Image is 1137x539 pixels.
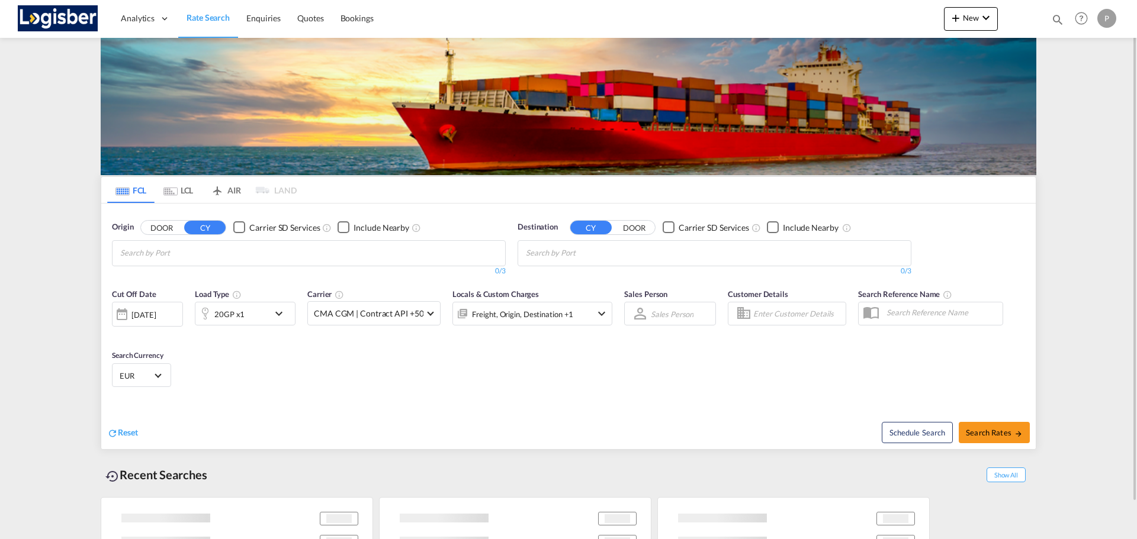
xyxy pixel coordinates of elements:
[118,427,138,437] span: Reset
[120,244,233,263] input: Chips input.
[570,221,612,234] button: CY
[624,289,667,299] span: Sales Person
[272,306,292,321] md-icon: icon-chevron-down
[232,290,242,299] md-icon: icon-information-outline
[1014,430,1023,438] md-icon: icon-arrow-right
[131,309,156,320] div: [DATE]
[101,204,1036,449] div: OriginDOOR CY Checkbox No InkUnchecked: Search for CY (Container Yard) services for all selected ...
[966,428,1023,437] span: Search Rates
[214,306,245,322] div: 20GP x1
[314,308,423,319] span: CMA CGM | Contract API +50
[141,221,182,234] button: DOOR
[614,221,655,234] button: DOOR
[322,223,332,233] md-icon: Unchecked: Search for CY (Container Yard) services for all selected carriers.Checked : Search for...
[452,289,539,299] span: Locals & Custom Charges
[1097,9,1116,28] div: P
[949,11,963,25] md-icon: icon-plus 400-fg
[524,241,643,263] md-chips-wrap: Chips container with autocompletion. Enter the text area, type text to search, and then use the u...
[184,221,226,234] button: CY
[120,370,153,381] span: EUR
[118,367,165,384] md-select: Select Currency: € EUREuro
[979,11,993,25] md-icon: icon-chevron-down
[1071,8,1097,30] div: Help
[195,302,296,325] div: 20GP x1icon-chevron-down
[338,221,409,234] md-checkbox: Checkbox No Ink
[1051,13,1064,26] md-icon: icon-magnify
[107,428,118,438] md-icon: icon-refresh
[297,13,323,23] span: Quotes
[842,223,852,233] md-icon: Unchecked: Ignores neighbouring ports when fetching rates.Checked : Includes neighbouring ports w...
[987,467,1026,482] span: Show All
[783,222,839,234] div: Include Nearby
[663,221,749,234] md-checkbox: Checkbox No Ink
[412,223,421,233] md-icon: Unchecked: Ignores neighbouring ports when fetching rates.Checked : Includes neighbouring ports w...
[118,241,237,263] md-chips-wrap: Chips container with autocompletion. Enter the text area, type text to search, and then use the u...
[518,266,911,276] div: 0/3
[595,306,609,321] md-icon: icon-chevron-down
[249,222,320,234] div: Carrier SD Services
[105,469,120,483] md-icon: icon-backup-restore
[246,13,281,23] span: Enquiries
[112,221,133,233] span: Origin
[121,12,155,24] span: Analytics
[101,38,1036,175] img: LCL+%26+FCL+BACKGROUND.png
[1071,8,1091,28] span: Help
[679,222,749,234] div: Carrier SD Services
[949,13,993,22] span: New
[354,222,409,234] div: Include Nearby
[195,289,242,299] span: Load Type
[112,266,506,276] div: 0/3
[882,422,953,443] button: Note: By default Schedule search will only considerorigin ports, destination ports and cut off da...
[233,221,320,234] md-checkbox: Checkbox No Ink
[751,223,761,233] md-icon: Unchecked: Search for CY (Container Yard) services for all selected carriers.Checked : Search for...
[307,289,344,299] span: Carrier
[944,7,998,31] button: icon-plus 400-fgNewicon-chevron-down
[202,177,249,203] md-tab-item: AIR
[187,12,230,22] span: Rate Search
[107,177,297,203] md-pagination-wrapper: Use the left and right arrow keys to navigate between tabs
[210,183,224,192] md-icon: icon-airplane
[155,177,202,203] md-tab-item: LCL
[112,302,183,327] div: [DATE]
[18,5,98,32] img: d7a75e507efd11eebffa5922d020a472.png
[767,221,839,234] md-checkbox: Checkbox No Ink
[959,422,1030,443] button: Search Ratesicon-arrow-right
[112,351,163,360] span: Search Currency
[101,461,212,488] div: Recent Searches
[518,221,558,233] span: Destination
[107,427,138,440] div: icon-refreshReset
[112,325,121,341] md-datepicker: Select
[650,305,695,322] md-select: Sales Person
[728,289,788,299] span: Customer Details
[335,290,344,299] md-icon: The selected Trucker/Carrierwill be displayed in the rate results If the rates are from another f...
[753,305,842,322] input: Enter Customer Details
[341,13,374,23] span: Bookings
[526,244,638,263] input: Chips input.
[472,306,573,322] div: Freight Origin Destination Factory Stuffing
[452,302,612,325] div: Freight Origin Destination Factory Stuffingicon-chevron-down
[107,177,155,203] md-tab-item: FCL
[858,289,952,299] span: Search Reference Name
[112,289,156,299] span: Cut Off Date
[1051,13,1064,31] div: icon-magnify
[881,304,1003,321] input: Search Reference Name
[943,290,952,299] md-icon: Your search will be saved by the below given name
